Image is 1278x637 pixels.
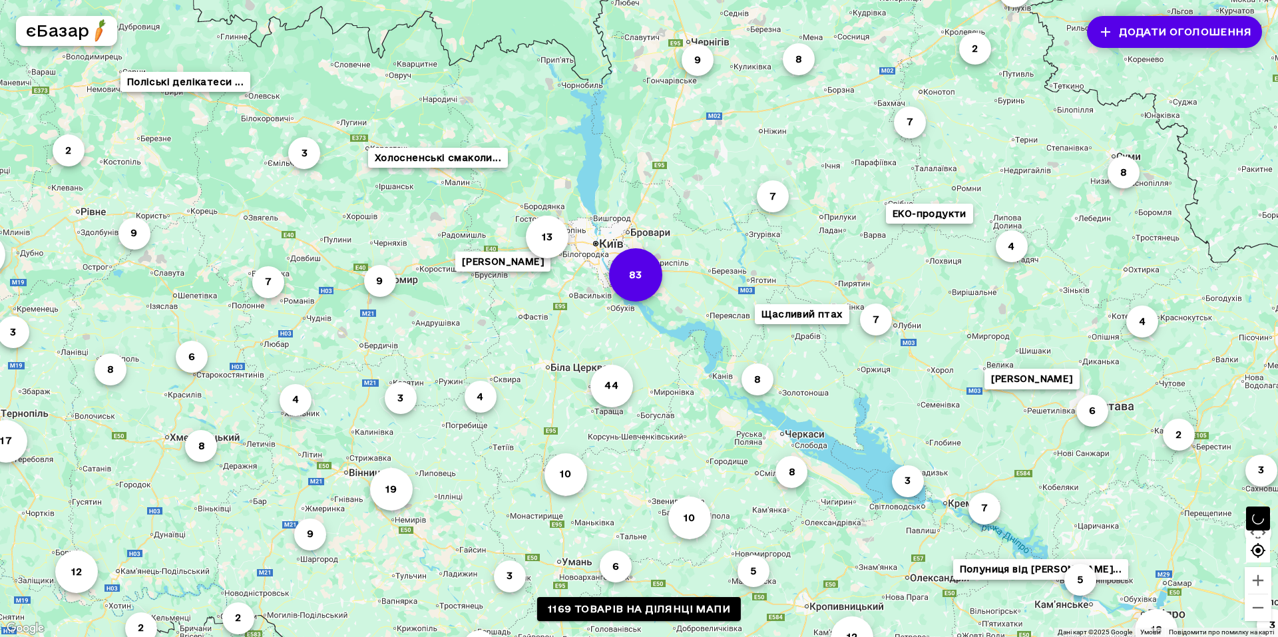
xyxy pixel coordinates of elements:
[120,71,250,92] button: Поліські делікатеси ...
[738,555,769,587] button: 5
[544,453,587,495] button: 10
[16,16,117,46] button: єБазарlogo
[783,43,815,75] button: 8
[88,19,111,42] img: logo
[860,304,892,335] button: 7
[370,468,413,511] button: 19
[1245,567,1271,594] button: Збільшити
[1126,306,1158,337] button: 4
[26,20,89,41] h5: єБазар
[755,304,849,324] button: Щасливий птах
[953,558,1129,579] button: Полуниця від [PERSON_NAME]...
[185,429,217,461] button: 8
[1169,628,1274,636] a: Повідомити про помилку на карті
[600,550,632,582] button: 6
[1064,564,1096,596] button: 5
[892,465,924,497] button: 3
[3,620,47,637] img: Google
[364,265,396,297] button: 9
[1108,156,1140,188] button: 8
[176,340,208,372] button: 6
[590,364,633,407] button: 44
[526,216,568,258] button: 13
[385,382,417,414] button: 3
[1245,454,1277,486] button: 3
[668,496,711,538] button: 10
[757,180,789,212] button: 7
[1140,628,1161,636] a: Умови (відкривається в новій вкладці)
[1087,16,1262,48] button: Додати оголошення
[455,251,550,272] button: [PERSON_NAME]
[609,248,662,301] button: 83
[368,147,508,168] button: Холосненські смаколи...
[1058,628,1132,636] span: Дані карт ©2025 Google
[465,381,497,413] button: 4
[1163,419,1195,451] button: 2
[996,230,1028,262] button: 4
[53,134,85,166] button: 2
[968,492,1000,524] button: 7
[894,106,926,138] button: 7
[959,33,991,65] button: 2
[1245,519,1271,546] button: Налаштування камери на Картах
[95,353,126,385] button: 8
[494,560,526,592] button: 3
[1245,594,1271,621] button: Зменшити
[280,383,312,415] button: 4
[288,136,320,168] button: 3
[118,217,150,249] button: 9
[775,456,807,488] button: 8
[886,203,973,224] button: ЕКО-продукти
[55,550,98,592] button: 12
[537,597,741,622] a: 1169 товарів на ділянці мапи
[252,266,284,298] button: 7
[682,44,714,76] button: 9
[222,602,254,634] button: 2
[294,518,326,550] button: 9
[742,363,773,395] button: 8
[984,368,1080,389] button: [PERSON_NAME]
[3,620,47,637] a: Відкрити цю область на Картах Google (відкриється нове вікно)
[1076,394,1108,426] button: 6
